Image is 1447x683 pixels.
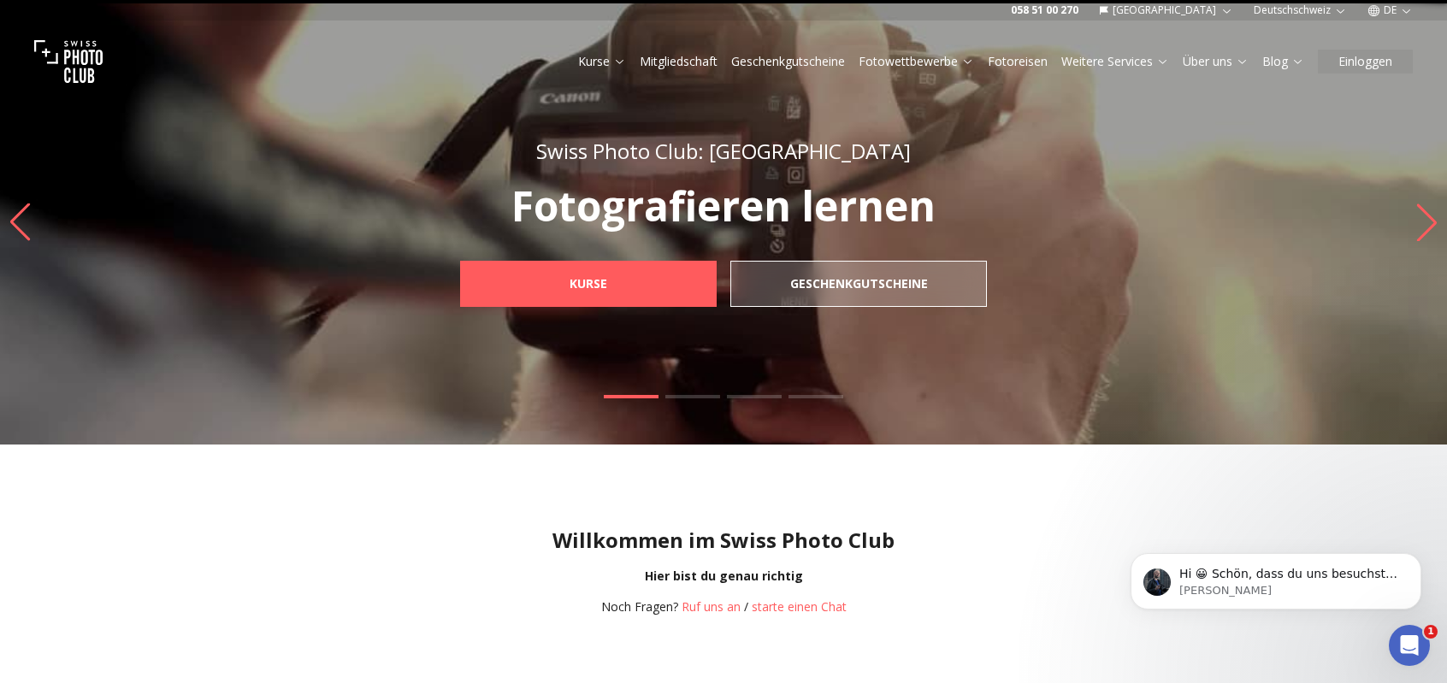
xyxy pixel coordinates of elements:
[1176,50,1255,74] button: Über uns
[859,53,974,70] a: Fotowettbewerbe
[1424,625,1438,639] span: 1
[1318,50,1413,74] button: Einloggen
[422,185,1025,227] p: Fotografieren lernen
[730,261,987,307] a: Geschenkgutscheine
[682,598,741,615] a: Ruf uns an
[1255,50,1311,74] button: Blog
[1011,3,1078,17] a: 058 51 00 270
[1061,53,1169,70] a: Weitere Services
[1389,625,1430,666] iframe: Intercom live chat
[578,53,626,70] a: Kurse
[752,598,847,615] button: starte einen Chat
[1262,53,1304,70] a: Blog
[1054,50,1176,74] button: Weitere Services
[640,53,718,70] a: Mitgliedschaft
[570,275,607,292] b: Kurse
[14,527,1433,554] h1: Willkommen im Swiss Photo Club
[724,50,852,74] button: Geschenkgutscheine
[34,27,103,96] img: Swiss photo club
[633,50,724,74] button: Mitgliedschaft
[460,261,717,307] a: Kurse
[731,53,845,70] a: Geschenkgutscheine
[601,598,678,615] span: Noch Fragen?
[571,50,633,74] button: Kurse
[981,50,1054,74] button: Fotoreisen
[1183,53,1249,70] a: Über uns
[14,568,1433,585] div: Hier bist du genau richtig
[988,53,1048,70] a: Fotoreisen
[852,50,981,74] button: Fotowettbewerbe
[1105,517,1447,637] iframe: Intercom notifications Nachricht
[601,598,847,615] div: /
[536,137,911,165] span: Swiss Photo Club: [GEOGRAPHIC_DATA]
[790,275,928,292] b: Geschenkgutscheine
